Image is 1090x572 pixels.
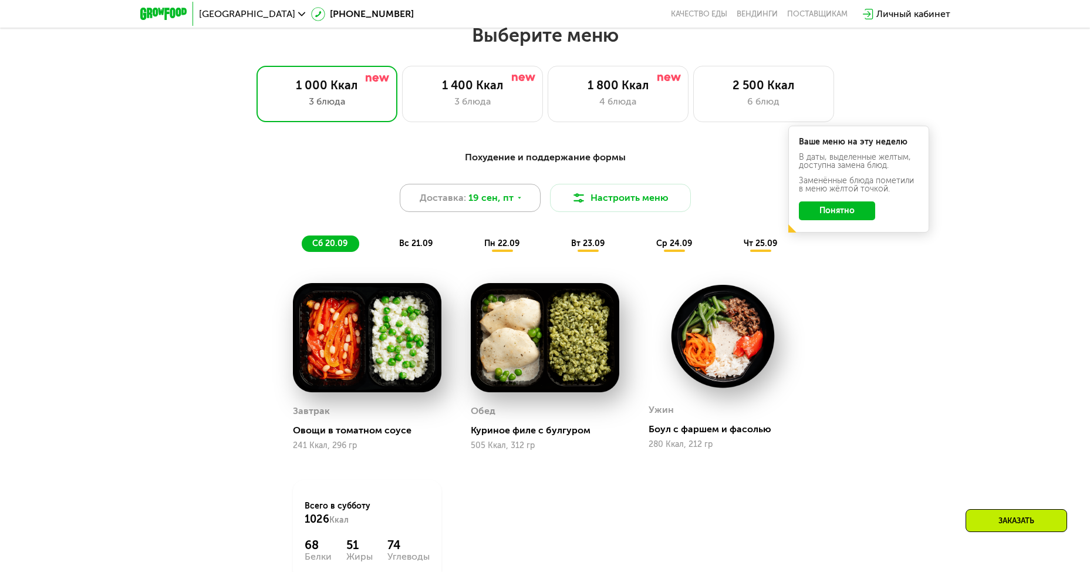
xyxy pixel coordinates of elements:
div: поставщикам [787,9,848,19]
a: Вендинги [737,9,778,19]
div: 505 Ккал, 312 гр [471,441,619,450]
button: Понятно [799,201,875,220]
div: 1 000 Ккал [269,78,385,92]
div: 280 Ккал, 212 гр [649,440,797,449]
a: Качество еды [671,9,727,19]
button: Настроить меню [550,184,691,212]
a: [PHONE_NUMBER] [311,7,414,21]
div: 241 Ккал, 296 гр [293,441,441,450]
span: Ккал [329,515,349,525]
div: Жиры [346,552,373,561]
div: 1 400 Ккал [414,78,531,92]
span: пн 22.09 [484,238,519,248]
div: Заказать [966,509,1067,532]
div: 4 блюда [560,95,676,109]
div: 6 блюд [706,95,822,109]
div: Ваше меню на эту неделю [799,138,919,146]
div: Куриное филе с булгуром [471,425,629,436]
span: [GEOGRAPHIC_DATA] [199,9,295,19]
div: 74 [387,538,430,552]
div: Овощи в томатном соусе [293,425,451,436]
span: сб 20.09 [312,238,347,248]
div: Ужин [649,401,674,419]
div: Углеводы [387,552,430,561]
span: вт 23.09 [571,238,605,248]
div: Похудение и поддержание формы [198,150,893,165]
div: 3 блюда [414,95,531,109]
div: Боул с фаршем и фасолью [649,423,806,435]
div: 1 800 Ккал [560,78,676,92]
div: Заменённые блюда пометили в меню жёлтой точкой. [799,177,919,193]
div: В даты, выделенные желтым, доступна замена блюд. [799,153,919,170]
div: 68 [305,538,332,552]
span: Доставка: [420,191,466,205]
div: 51 [346,538,373,552]
div: Завтрак [293,402,330,420]
div: 3 блюда [269,95,385,109]
div: 2 500 Ккал [706,78,822,92]
h2: Выберите меню [38,23,1052,47]
span: ср 24.09 [656,238,692,248]
span: вс 21.09 [399,238,433,248]
div: Обед [471,402,495,420]
div: Личный кабинет [876,7,950,21]
span: чт 25.09 [744,238,777,248]
span: 1026 [305,513,329,526]
span: 19 сен, пт [468,191,514,205]
div: Всего в субботу [305,500,430,526]
div: Белки [305,552,332,561]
